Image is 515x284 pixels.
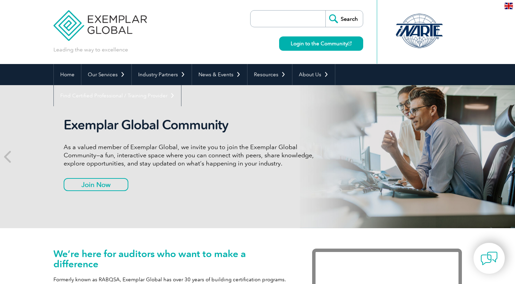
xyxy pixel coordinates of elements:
[325,11,363,27] input: Search
[64,178,128,191] a: Join Now
[53,249,292,269] h1: We’re here for auditors who want to make a difference
[132,64,192,85] a: Industry Partners
[504,3,513,9] img: en
[279,36,363,51] a: Login to the Community
[54,64,81,85] a: Home
[64,143,319,168] p: As a valued member of Exemplar Global, we invite you to join the Exemplar Global Community—a fun,...
[81,64,131,85] a: Our Services
[481,250,498,267] img: contact-chat.png
[192,64,247,85] a: News & Events
[53,46,128,53] p: Leading the way to excellence
[247,64,292,85] a: Resources
[64,117,319,133] h2: Exemplar Global Community
[54,85,181,106] a: Find Certified Professional / Training Provider
[348,42,352,45] img: open_square.png
[292,64,335,85] a: About Us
